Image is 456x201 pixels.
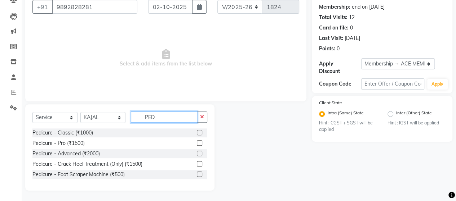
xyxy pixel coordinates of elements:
small: Hint : IGST will be applied [388,120,445,126]
label: Client State [319,100,342,106]
label: Inter (Other) State [396,110,432,118]
div: Coupon Code [319,80,361,88]
div: Total Visits: [319,14,347,21]
div: end on [DATE] [352,3,385,11]
small: Hint : CGST + SGST will be applied [319,120,377,133]
input: Search or Scan [131,111,197,123]
label: Intra (Same) State [328,110,364,118]
div: 12 [349,14,355,21]
div: Points: [319,45,335,52]
input: Enter Offer / Coupon Code [361,78,424,90]
div: [DATE] [345,35,360,42]
button: Apply [427,79,448,90]
div: Pedicure - Crack Heel Treatment (Only) (₹1500) [32,160,142,168]
div: Last Visit: [319,35,343,42]
div: Pedicure - Foot Scraper Machine (₹500) [32,171,125,178]
div: Pedicure - Classic (₹1000) [32,129,93,137]
div: Pedicure - Pro (₹1500) [32,140,85,147]
div: Membership: [319,3,350,11]
div: Apply Discount [319,60,361,75]
div: Card on file: [319,24,349,32]
div: 0 [350,24,353,32]
div: 0 [337,45,340,52]
div: Pedicure - Advanced (₹2000) [32,150,100,157]
span: Select & add items from the list below [32,22,299,94]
